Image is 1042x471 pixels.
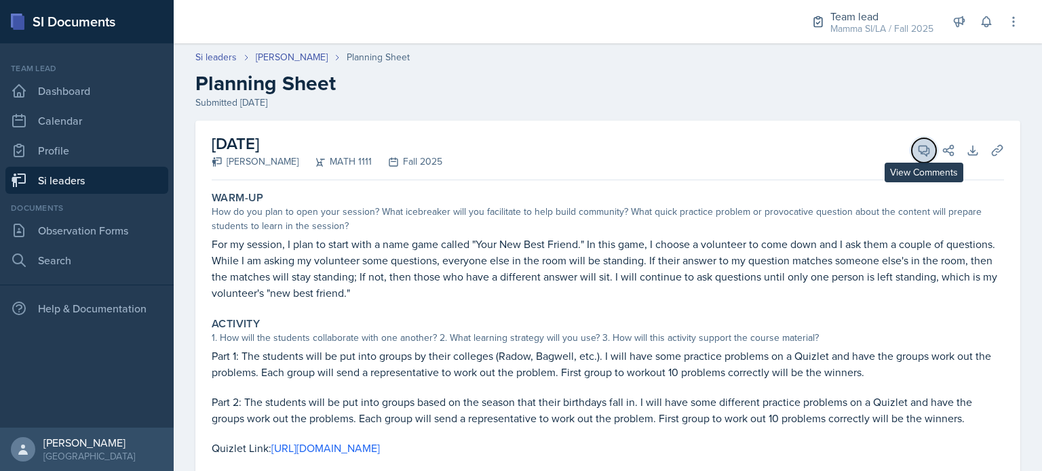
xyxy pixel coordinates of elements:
[212,131,442,156] h2: [DATE]
[5,107,168,134] a: Calendar
[212,236,1004,301] p: For my session, I plan to start with a name game called "Your New Best Friend." In this game, I c...
[5,202,168,214] div: Documents
[5,137,168,164] a: Profile
[5,167,168,194] a: Si leaders
[212,394,1004,426] p: Part 2: The students will be put into groups based on the season that their birthdays fall in. I ...
[256,50,328,64] a: [PERSON_NAME]
[830,8,933,24] div: Team lead
[271,441,380,455] a: [URL][DOMAIN_NAME]
[212,155,298,169] div: [PERSON_NAME]
[212,331,1004,345] div: 1. How will the students collaborate with one another? 2. What learning strategy will you use? 3....
[347,50,410,64] div: Planning Sheet
[5,77,168,104] a: Dashboard
[212,348,1004,380] p: Part 1: The students will be put into groups by their colleges (Radow, Bagwell, etc.). I will hav...
[195,96,1020,110] div: Submitted [DATE]
[212,317,260,331] label: Activity
[912,138,936,163] button: View Comments
[5,62,168,75] div: Team lead
[5,295,168,322] div: Help & Documentation
[195,50,237,64] a: Si leaders
[212,205,1004,233] div: How do you plan to open your session? What icebreaker will you facilitate to help build community...
[43,436,135,449] div: [PERSON_NAME]
[298,155,372,169] div: MATH 1111
[372,155,442,169] div: Fall 2025
[5,217,168,244] a: Observation Forms
[212,440,1004,456] p: Quizlet Link:
[195,71,1020,96] h2: Planning Sheet
[43,449,135,463] div: [GEOGRAPHIC_DATA]
[5,247,168,274] a: Search
[212,191,264,205] label: Warm-Up
[830,22,933,36] div: Mamma SI/LA / Fall 2025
